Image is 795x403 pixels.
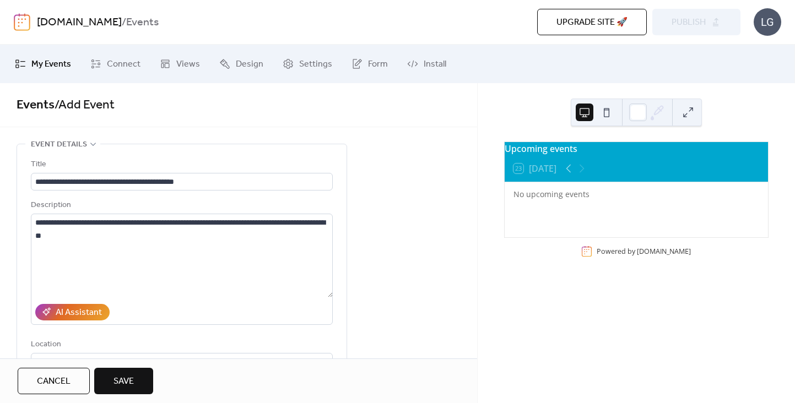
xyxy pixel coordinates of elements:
[754,8,781,36] div: LG
[274,49,340,79] a: Settings
[56,306,102,319] div: AI Assistant
[368,58,388,71] span: Form
[343,49,396,79] a: Form
[94,368,153,394] button: Save
[18,368,90,394] button: Cancel
[31,199,331,212] div: Description
[176,58,200,71] span: Views
[37,12,122,33] a: [DOMAIN_NAME]
[537,9,647,35] button: Upgrade site 🚀
[107,58,140,71] span: Connect
[82,49,149,79] a: Connect
[31,338,331,351] div: Location
[122,12,126,33] b: /
[37,375,71,388] span: Cancel
[126,12,159,33] b: Events
[505,142,768,155] div: Upcoming events
[399,49,455,79] a: Install
[597,247,691,256] div: Powered by
[35,304,110,320] button: AI Assistant
[299,58,332,71] span: Settings
[31,138,87,151] span: Event details
[17,93,55,117] a: Events
[556,16,628,29] span: Upgrade site 🚀
[424,58,446,71] span: Install
[31,158,331,171] div: Title
[113,375,134,388] span: Save
[513,189,759,199] div: No upcoming events
[236,58,263,71] span: Design
[152,49,208,79] a: Views
[31,58,71,71] span: My Events
[55,93,115,117] span: / Add Event
[211,49,272,79] a: Design
[7,49,79,79] a: My Events
[14,13,30,31] img: logo
[637,247,691,256] a: [DOMAIN_NAME]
